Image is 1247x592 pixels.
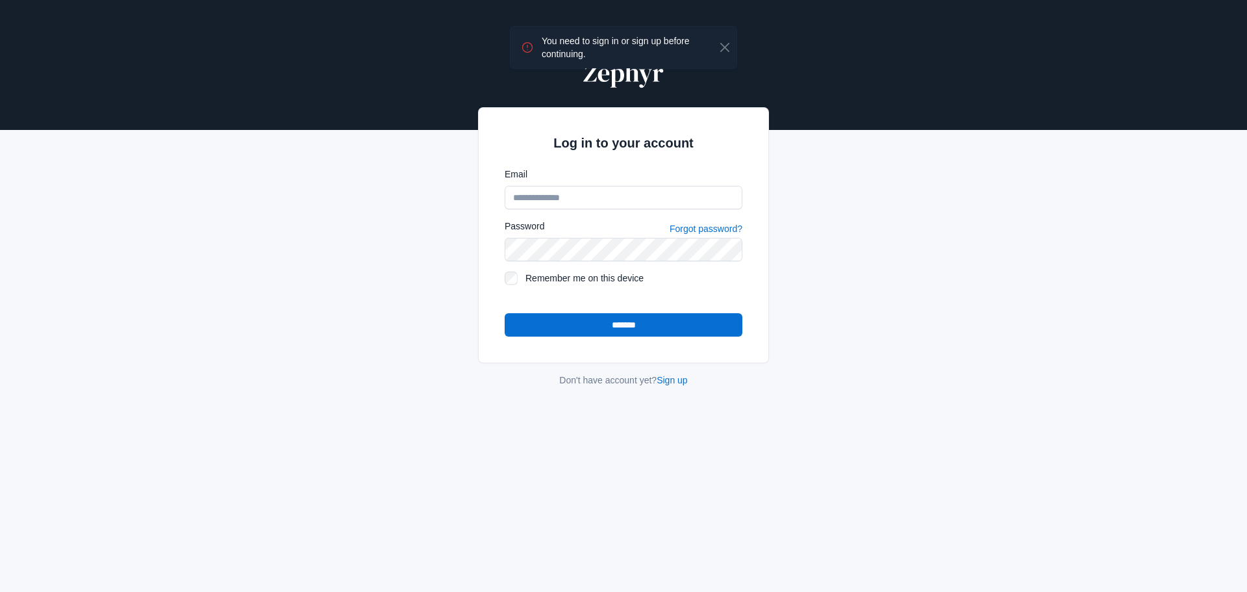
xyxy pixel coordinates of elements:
[719,41,731,55] button: Close
[581,57,666,88] img: Zephyr Logo
[670,224,742,234] a: Forgot password?
[657,375,687,385] a: Sign up
[505,134,742,152] h2: Log in to your account
[534,27,719,68] div: You need to sign in or sign up before continuing.
[525,272,742,285] label: Remember me on this device
[505,168,742,181] label: Email
[478,374,769,387] div: Don't have account yet?
[505,220,544,233] label: Password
